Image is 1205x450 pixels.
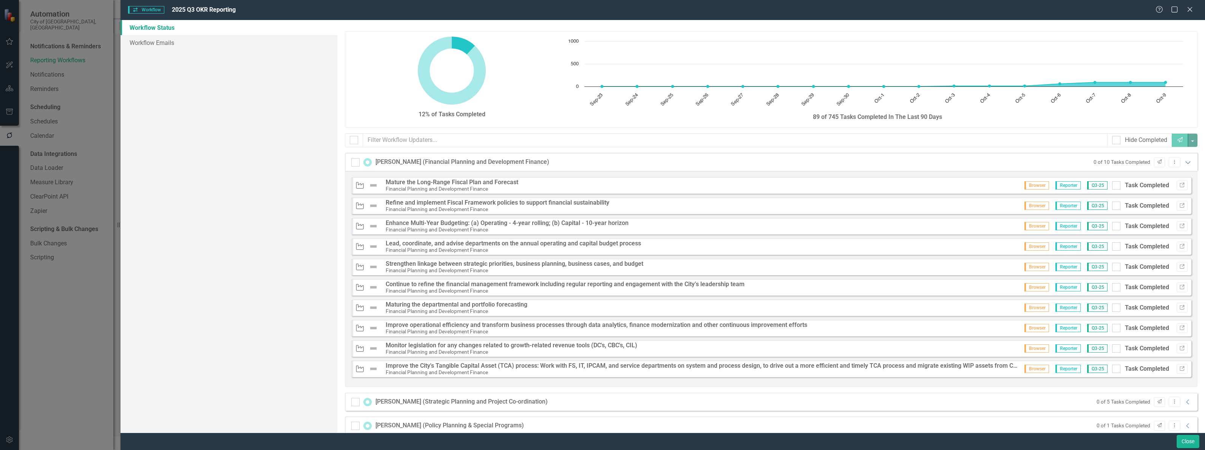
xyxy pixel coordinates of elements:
span: Reporter [1055,304,1081,312]
span: Browser [1024,344,1049,353]
div: Hide Completed [1125,136,1167,145]
strong: Mature the Long-Range Fiscal Plan and Forecast [386,179,518,186]
path: Oct-7, 89. Tasks Completed. [1093,81,1096,84]
span: Reporter [1055,283,1081,291]
span: Q3-25 [1087,344,1108,353]
text: Oct-7 [1085,92,1097,104]
text: Oct-6 [1050,92,1061,104]
div: Task Completed [1125,344,1169,353]
span: Browser [1024,324,1049,332]
div: Task Completed [1125,324,1169,333]
strong: Lead, coordinate, and advise departments on the annual operating and capital budget process [386,240,641,247]
strong: Continue to refine the financial management framework including regular reporting and engagement ... [386,280,745,288]
path: Oct-6, 59. Tasks Completed. [1058,82,1061,85]
text: Oct-8 [1120,92,1132,104]
svg: Interactive chart [564,37,1187,113]
strong: Monitor legislation for any changes related to growth-related revenue tools (DC's, CBC's, CIL) [386,342,637,349]
path: Sep-25, 0. Tasks Completed. [671,85,674,88]
span: Q3-25 [1087,242,1108,251]
img: Not Defined [369,324,378,333]
div: Task Completed [1125,222,1169,231]
a: Workflow Status [120,20,337,35]
div: Task Completed [1125,283,1169,292]
path: Oct-3, 10. Tasks Completed. [952,85,955,88]
span: Reporter [1055,242,1081,251]
text: Oct-1 [874,92,885,104]
div: Task Completed [1125,263,1169,271]
span: Reporter [1055,222,1081,230]
small: Financial Planning and Development Finance [386,247,488,253]
span: Q3-25 [1087,181,1108,190]
small: Financial Planning and Development Finance [386,328,488,334]
img: Not Defined [369,242,378,251]
path: Oct-2, 0. Tasks Completed. [917,85,920,88]
path: Sep-23, 0. Tasks Completed. [600,85,603,88]
small: Financial Planning and Development Finance [386,227,488,233]
small: 0 of 1 Tasks Completed [1097,422,1150,429]
text: Oct-9 [1156,92,1167,104]
div: Task Completed [1125,242,1169,251]
text: 500 [571,62,579,66]
span: Browser [1024,283,1049,291]
img: Not Defined [369,303,378,312]
text: Sep-28 [765,92,780,107]
img: Not Defined [369,262,378,271]
path: Oct-8, 89. Tasks Completed. [1129,81,1132,84]
span: Browser [1024,222,1049,230]
div: [PERSON_NAME] (Policy Planning & Special Programs) [375,421,524,430]
text: Sep-26 [695,92,709,107]
text: Oct-3 [944,92,956,104]
path: Sep-26, 0. Tasks Completed. [706,85,709,88]
span: Browser [1024,202,1049,210]
img: Not Defined [369,344,378,353]
text: Sep-24 [625,92,639,107]
span: Q3-25 [1087,304,1108,312]
text: 0 [576,84,579,89]
img: Not Defined [369,201,378,210]
strong: Refine and implement Fiscal Framework policies to support financial sustainability [386,199,609,206]
small: Financial Planning and Development Finance [386,186,488,192]
div: [PERSON_NAME] (Financial Planning and Development Finance) [375,158,549,166]
path: Sep-27, 0. Tasks Completed. [741,85,744,88]
span: Q3-25 [1087,365,1108,373]
path: Oct-4, 10. Tasks Completed. [988,85,991,88]
small: 0 of 10 Tasks Completed [1094,159,1150,166]
path: Sep-28, 0. Tasks Completed. [776,85,779,88]
text: Oct-4 [979,92,991,104]
strong: Strengthen linkage between strategic priorities, business planning, business cases, and budget [386,260,643,267]
small: Financial Planning and Development Finance [386,308,488,314]
strong: Improve the City's Tangible Capital Asset (TCA) process: Work with FS, IT, IPCAM, and service dep... [386,362,1054,369]
span: Browser [1024,181,1049,190]
text: Sep-29 [801,92,815,107]
text: Sep-25 [660,92,674,107]
strong: Enhance Multi-Year Budgeting: (a) Operating - 4-year rolling; (b) Capital - 10-year horizon [386,219,629,227]
img: Not Defined [369,222,378,231]
small: Financial Planning and Development Finance [386,206,488,212]
text: Oct-5 [1015,92,1026,104]
img: Not Defined [369,364,378,373]
span: Q3-25 [1087,202,1108,210]
path: Sep-29, 0. Tasks Completed. [812,85,815,88]
path: Sep-24, 0. Tasks Completed. [635,85,638,88]
img: Not Defined [369,283,378,292]
text: Sep-27 [730,92,745,107]
div: Chart. Highcharts interactive chart. [564,37,1191,113]
span: Browser [1024,304,1049,312]
path: Oct-5, 10. Tasks Completed. [1023,85,1026,88]
small: Financial Planning and Development Finance [386,349,488,355]
input: Filter Workflow Updaters... [363,133,1108,147]
span: Reporter [1055,181,1081,190]
small: 0 of 5 Tasks Completed [1097,398,1150,405]
span: 2025 Q3 OKR Reporting [172,6,236,13]
text: Sep-23 [589,92,604,107]
button: Close [1177,435,1199,448]
span: Browser [1024,242,1049,251]
span: Q3-25 [1087,283,1108,291]
strong: 89 of 745 Tasks Completed In The Last 90 Days [813,113,942,120]
span: Reporter [1055,365,1081,373]
text: 1000 [568,39,579,44]
a: Workflow Emails [120,35,337,50]
div: Task Completed [1125,365,1169,373]
path: Oct-1, 0. Tasks Completed. [882,85,885,88]
text: Sep-30 [836,92,850,107]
